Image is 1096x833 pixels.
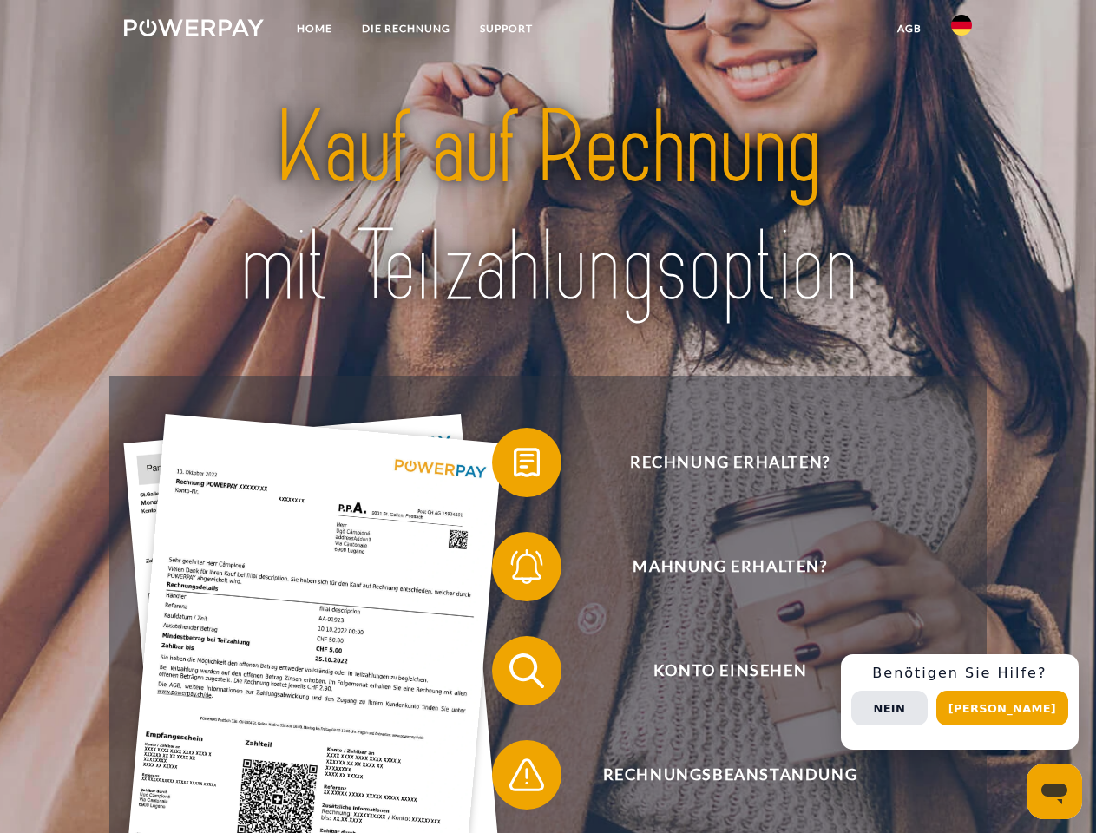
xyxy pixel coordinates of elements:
a: DIE RECHNUNG [347,13,465,44]
img: title-powerpay_de.svg [166,83,930,332]
button: Konto einsehen [492,636,943,705]
img: qb_search.svg [505,649,548,692]
img: qb_bill.svg [505,441,548,484]
span: Mahnung erhalten? [517,532,942,601]
span: Rechnung erhalten? [517,428,942,497]
img: qb_bell.svg [505,545,548,588]
h3: Benötigen Sie Hilfe? [851,665,1068,682]
img: logo-powerpay-white.svg [124,19,264,36]
span: Konto einsehen [517,636,942,705]
button: Nein [851,691,928,725]
button: Mahnung erhalten? [492,532,943,601]
a: SUPPORT [465,13,548,44]
img: de [951,15,972,36]
div: Schnellhilfe [841,654,1079,750]
iframe: Schaltfläche zum Öffnen des Messaging-Fensters [1027,764,1082,819]
button: Rechnung erhalten? [492,428,943,497]
a: agb [883,13,936,44]
span: Rechnungsbeanstandung [517,740,942,810]
img: qb_warning.svg [505,753,548,797]
button: Rechnungsbeanstandung [492,740,943,810]
a: Home [282,13,347,44]
button: [PERSON_NAME] [936,691,1068,725]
